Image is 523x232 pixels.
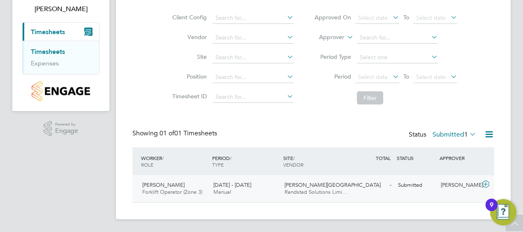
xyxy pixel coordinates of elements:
input: Select one [357,52,438,63]
input: Search for... [213,72,294,83]
div: PERIOD [210,151,281,172]
span: TOTAL [376,155,391,161]
span: 1 [464,130,468,139]
span: TYPE [212,161,224,168]
span: / [162,155,164,161]
span: To [401,71,412,82]
div: STATUS [395,151,437,165]
a: Timesheets [31,48,65,56]
span: Forklift Operator (Zone 3) [142,188,202,195]
label: Timesheet ID [170,93,207,100]
label: Position [170,73,207,80]
img: countryside-properties-logo-retina.png [32,81,90,101]
input: Search for... [357,32,438,44]
a: Expenses [31,59,59,67]
label: Submitted [433,130,476,139]
div: Timesheets [23,41,99,74]
div: Showing [132,129,219,138]
span: Select date [358,73,388,81]
span: [DATE] - [DATE] [213,181,251,188]
span: Select date [416,14,446,21]
span: Select date [358,14,388,21]
button: Open Resource Center, 9 new notifications [490,199,516,225]
span: Powered by [55,121,78,128]
span: Timesheets [31,28,65,36]
span: [PERSON_NAME] [142,181,185,188]
button: Timesheets [23,23,99,41]
input: Search for... [213,12,294,24]
input: Search for... [213,52,294,63]
span: Randstad Solutions Limi… [285,188,347,195]
span: 01 Timesheets [160,129,217,137]
div: APPROVER [437,151,480,165]
span: / [293,155,295,161]
button: Filter [357,91,383,104]
span: [PERSON_NAME][GEOGRAPHIC_DATA] [285,181,381,188]
span: Manual [213,188,231,195]
label: Approver [307,33,344,42]
span: ROLE [141,161,153,168]
span: To [401,12,412,23]
span: VENDOR [283,161,303,168]
input: Search for... [213,91,294,103]
div: Submitted [395,179,437,192]
label: Client Config [170,14,207,21]
input: Search for... [213,32,294,44]
span: Engage [55,128,78,135]
div: Status [409,129,478,141]
a: Powered byEngage [44,121,79,137]
a: Go to home page [22,81,100,101]
label: Vendor [170,33,207,41]
div: WORKER [139,151,210,172]
div: [PERSON_NAME] [437,179,480,192]
label: Period Type [314,53,351,60]
span: Mark Burnett [22,4,100,14]
span: / [230,155,231,161]
div: 9 [490,205,493,216]
label: Period [314,73,351,80]
label: Site [170,53,207,60]
label: Approved On [314,14,351,21]
div: - [352,179,395,192]
span: 01 of [160,129,174,137]
div: SITE [281,151,352,172]
span: Select date [416,73,446,81]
